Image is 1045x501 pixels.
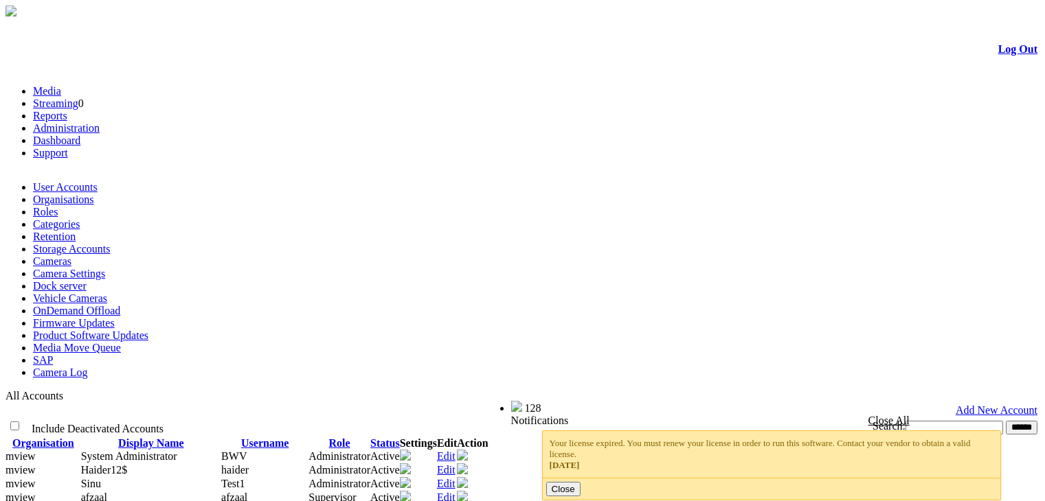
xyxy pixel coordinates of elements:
[33,280,87,292] a: Dock server
[550,438,994,471] div: Your license expired. You must renew your license in order to run this software. Contact your ven...
[33,317,115,329] a: Firmware Updates
[33,147,68,159] a: Support
[309,401,484,412] span: Welcome, System Administrator (Administrator)
[33,122,100,134] a: Administration
[5,450,36,462] span: mview
[33,135,80,146] a: Dashboard
[546,482,581,496] button: Close
[868,415,910,426] a: Close All
[33,85,61,97] a: Media
[241,437,289,449] a: Username
[81,464,128,476] span: Contact Method: SMS and Email
[81,478,101,489] span: Contact Method: SMS and Email
[33,255,71,267] a: Cameras
[33,218,80,230] a: Categories
[33,268,105,279] a: Camera Settings
[33,305,120,316] a: OnDemand Offload
[33,342,121,353] a: Media Move Queue
[118,437,184,449] a: Display Name
[511,415,1011,427] div: Notifications
[33,97,78,109] a: Streaming
[221,450,247,462] span: BWV
[33,206,58,218] a: Roles
[32,423,164,434] span: Include Deactivated Accounts
[5,5,16,16] img: arrow-3.png
[33,194,94,205] a: Organisations
[33,354,53,366] a: SAP
[525,402,541,414] span: 128
[5,478,36,489] span: mview
[221,478,245,489] span: Test1
[33,181,98,193] a: User Accounts
[511,401,522,412] img: bell25.png
[33,243,110,255] a: Storage Accounts
[33,110,67,121] a: Reports
[221,464,249,476] span: haider
[33,329,148,341] a: Product Software Updates
[5,464,36,476] span: mview
[33,366,88,378] a: Camera Log
[550,460,580,470] span: [DATE]
[998,43,1037,55] a: Log Out
[33,292,107,304] a: Vehicle Cameras
[33,231,76,242] a: Retention
[12,437,74,449] a: Organisation
[5,390,63,401] span: All Accounts
[78,97,84,109] span: 0
[81,450,177,462] span: Contact Method: None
